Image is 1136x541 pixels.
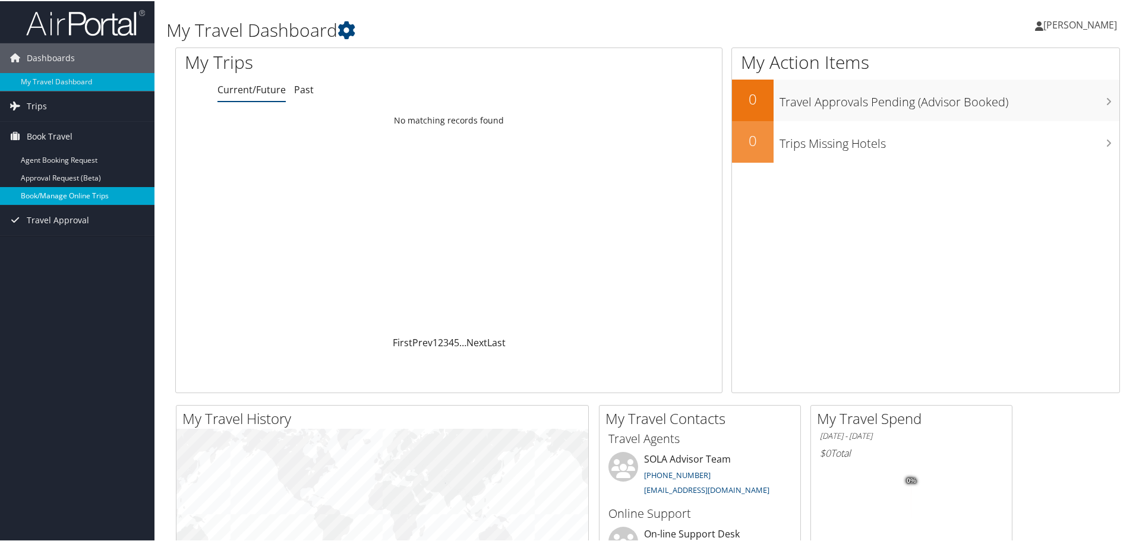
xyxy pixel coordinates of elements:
[182,407,588,428] h2: My Travel History
[449,335,454,348] a: 4
[820,445,1003,458] h6: Total
[27,90,47,120] span: Trips
[732,129,774,150] h2: 0
[438,335,443,348] a: 2
[26,8,145,36] img: airportal-logo.png
[27,204,89,234] span: Travel Approval
[217,82,286,95] a: Current/Future
[780,87,1119,109] h3: Travel Approvals Pending (Advisor Booked)
[602,451,797,499] li: SOLA Advisor Team
[487,335,506,348] a: Last
[644,469,711,479] a: [PHONE_NUMBER]
[185,49,485,74] h1: My Trips
[780,128,1119,151] h3: Trips Missing Hotels
[1043,17,1117,30] span: [PERSON_NAME]
[393,335,412,348] a: First
[27,121,72,150] span: Book Travel
[466,335,487,348] a: Next
[732,49,1119,74] h1: My Action Items
[454,335,459,348] a: 5
[27,42,75,72] span: Dashboards
[644,483,769,494] a: [EMAIL_ADDRESS][DOMAIN_NAME]
[907,476,916,483] tspan: 0%
[294,82,314,95] a: Past
[166,17,808,42] h1: My Travel Dashboard
[433,335,438,348] a: 1
[412,335,433,348] a: Prev
[820,445,831,458] span: $0
[176,109,722,130] td: No matching records found
[608,429,791,446] h3: Travel Agents
[605,407,800,428] h2: My Travel Contacts
[732,88,774,108] h2: 0
[459,335,466,348] span: …
[820,429,1003,441] h6: [DATE] - [DATE]
[817,407,1012,428] h2: My Travel Spend
[443,335,449,348] a: 3
[608,504,791,521] h3: Online Support
[732,78,1119,120] a: 0Travel Approvals Pending (Advisor Booked)
[732,120,1119,162] a: 0Trips Missing Hotels
[1035,6,1129,42] a: [PERSON_NAME]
